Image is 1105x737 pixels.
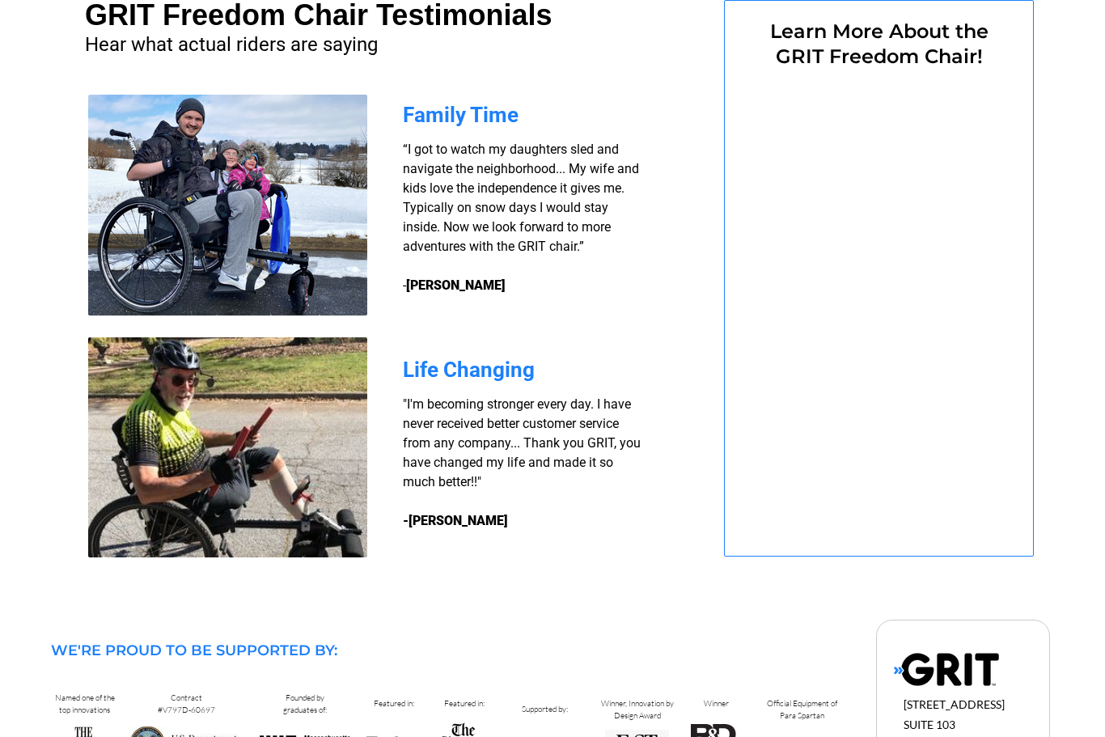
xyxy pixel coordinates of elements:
[751,78,1006,532] iframe: Form 1
[158,693,215,715] span: Contract #V797D-60697
[403,103,519,127] span: Family Time
[374,698,414,709] span: Featured in:
[904,697,1005,711] span: [STREET_ADDRESS]
[55,693,115,715] span: Named one of the top innovations
[767,698,837,721] span: Official Equipment of Para Spartan
[403,358,535,382] span: Life Changing
[704,698,729,709] span: Winner
[904,718,955,731] span: SUITE 103
[85,33,378,56] span: Hear what actual riders are saying
[283,693,327,715] span: Founded by graduates of:
[51,642,337,659] span: WE'RE PROUD TO BE SUPPORTED BY:
[403,396,641,489] span: "I'm becoming stronger every day. I have never received better customer service from any company....
[522,704,568,714] span: Supported by:
[601,698,674,721] span: Winner, Innovation by Design Award
[770,19,989,68] span: Learn More About the GRIT Freedom Chair!
[406,277,506,293] strong: [PERSON_NAME]
[403,513,508,528] strong: -[PERSON_NAME]
[403,142,639,293] span: “I got to watch my daughters sled and navigate the neighborhood... My wife and kids love the inde...
[444,698,485,709] span: Featured in:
